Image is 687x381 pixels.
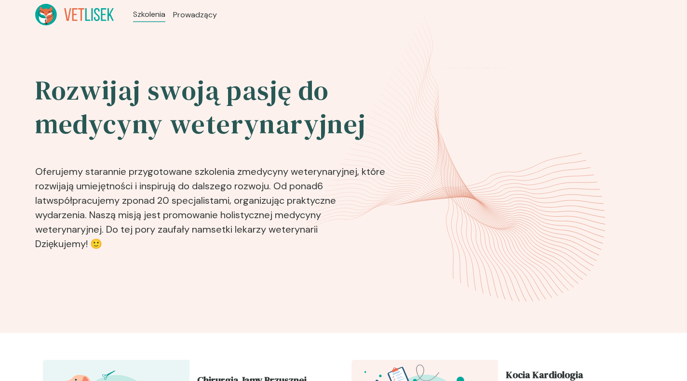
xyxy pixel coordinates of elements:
b: ponad 20 specjalistami [127,194,229,207]
a: Szkolenia [133,9,165,20]
p: Oferujemy starannie przygotowane szkolenia z , które rozwijają umiejętności i inspirują do dalsze... [35,149,387,255]
img: eventsPhotosRoll2.png [393,68,628,259]
b: medycyny weterynaryjnej [242,165,357,178]
h2: Rozwijaj swoją pasję do medycyny weterynaryjnej [35,74,387,141]
b: setki lekarzy weterynarii [211,223,318,236]
a: Prowadzący [173,9,217,21]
